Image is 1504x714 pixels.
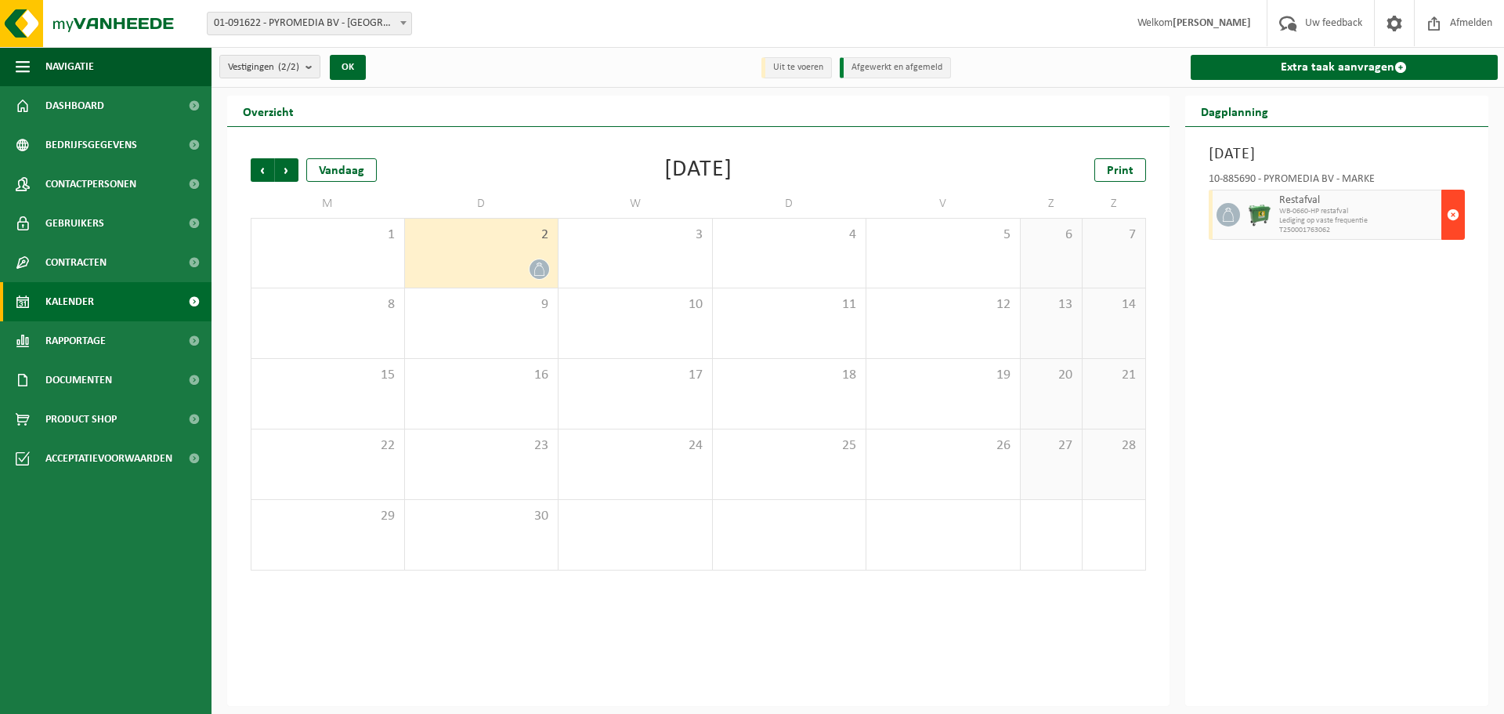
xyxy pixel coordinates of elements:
span: 18 [721,367,859,384]
span: Acceptatievoorwaarden [45,439,172,478]
span: Print [1107,165,1133,177]
span: Restafval [1279,194,1438,207]
button: Vestigingen(2/2) [219,55,320,78]
div: [DATE] [664,158,732,182]
td: M [251,190,405,218]
div: Vandaag [306,158,377,182]
span: Product Shop [45,400,117,439]
span: T250001763062 [1279,226,1438,235]
span: 15 [259,367,396,384]
span: 23 [413,437,551,455]
span: Kalender [45,282,94,321]
span: 17 [566,367,704,384]
span: 4 [721,227,859,244]
span: 13 [1029,296,1075,314]
h2: Dagplanning [1185,96,1284,126]
span: WB-0660-HP restafval [1279,207,1438,216]
span: 9 [413,296,551,314]
span: Dashboard [45,86,104,125]
span: 20 [1029,367,1075,384]
span: 16 [413,367,551,384]
span: 25 [721,437,859,455]
span: Vestigingen [228,56,299,79]
span: 24 [566,437,704,455]
span: 26 [874,437,1012,455]
span: 7 [1090,227,1137,244]
span: 12 [874,296,1012,314]
img: WB-0660-HPE-GN-01 [1248,203,1271,227]
span: 01-091622 - PYROMEDIA BV - KORTRIJK [207,12,412,35]
span: 01-091622 - PYROMEDIA BV - KORTRIJK [208,13,411,34]
span: 28 [1090,437,1137,455]
span: 6 [1029,227,1075,244]
td: W [559,190,713,218]
span: 14 [1090,296,1137,314]
span: Volgende [275,158,298,182]
li: Uit te voeren [761,57,832,78]
span: 3 [566,227,704,244]
h2: Overzicht [227,96,309,126]
span: Gebruikers [45,204,104,243]
a: Extra taak aanvragen [1191,55,1499,80]
span: 27 [1029,437,1075,455]
span: 30 [413,508,551,525]
span: 21 [1090,367,1137,384]
span: Contactpersonen [45,165,136,204]
strong: [PERSON_NAME] [1173,17,1251,29]
span: Contracten [45,243,107,282]
span: 2 [413,227,551,244]
h3: [DATE] [1209,143,1466,166]
span: Vorige [251,158,274,182]
div: 10-885690 - PYROMEDIA BV - MARKE [1209,174,1466,190]
li: Afgewerkt en afgemeld [840,57,951,78]
td: D [713,190,867,218]
span: 10 [566,296,704,314]
span: Lediging op vaste frequentie [1279,216,1438,226]
count: (2/2) [278,62,299,72]
span: 29 [259,508,396,525]
td: D [405,190,559,218]
span: 8 [259,296,396,314]
span: Bedrijfsgegevens [45,125,137,165]
td: Z [1021,190,1083,218]
span: 11 [721,296,859,314]
td: Z [1083,190,1145,218]
span: 5 [874,227,1012,244]
a: Print [1094,158,1146,182]
span: Navigatie [45,47,94,86]
span: 1 [259,227,396,244]
span: 22 [259,437,396,455]
span: Rapportage [45,321,106,361]
span: 19 [874,367,1012,384]
td: V [866,190,1021,218]
button: OK [330,55,366,80]
span: Documenten [45,361,112,400]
